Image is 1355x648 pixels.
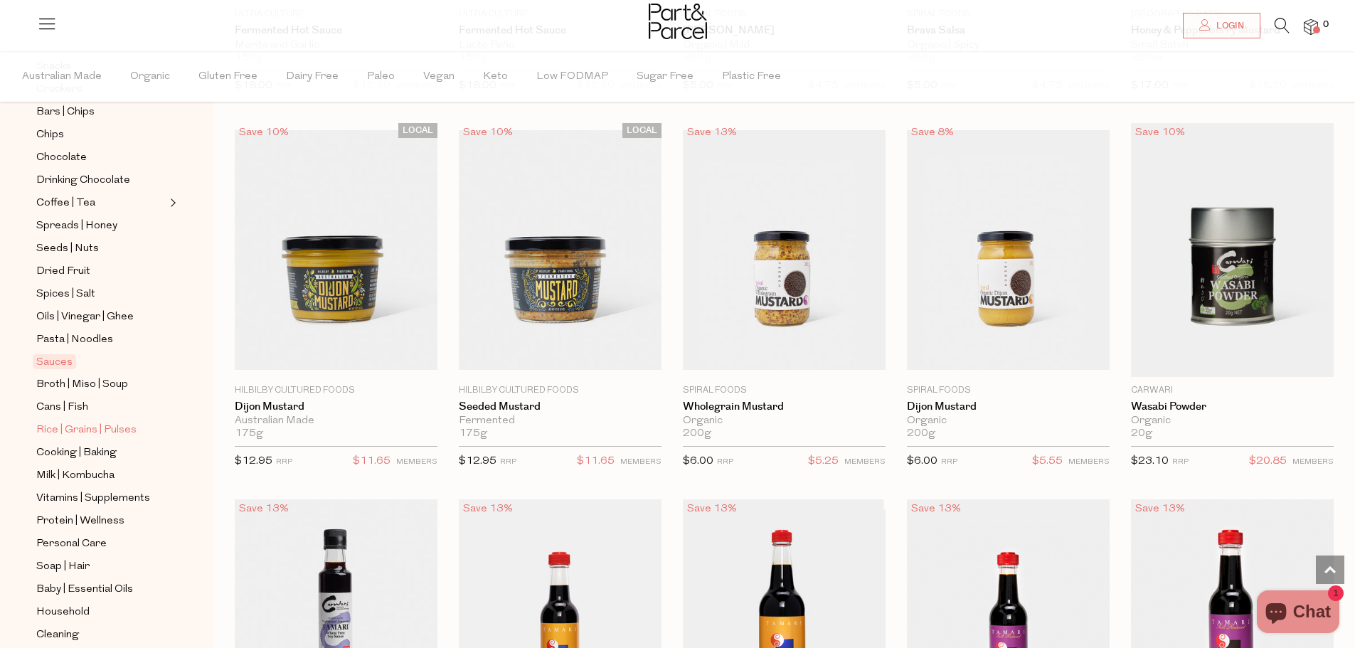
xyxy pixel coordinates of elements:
[907,427,935,440] span: 200g
[1253,590,1344,637] inbox-online-store-chat: Shopify online store chat
[459,427,487,440] span: 175g
[577,452,615,471] span: $11.65
[683,130,886,369] img: Wholegrain Mustard
[907,415,1110,427] div: Organic
[36,127,64,144] span: Chips
[683,123,741,142] div: Save 13%
[286,52,339,102] span: Dairy Free
[683,400,886,413] a: Wholegrain Mustard
[500,458,516,466] small: RRP
[907,130,1110,369] img: Dijon Mustard
[1292,458,1334,466] small: MEMBERS
[36,240,166,257] a: Seeds | Nuts
[36,126,166,144] a: Chips
[459,415,661,427] div: Fermented
[637,52,694,102] span: Sugar Free
[1068,458,1110,466] small: MEMBERS
[36,309,134,326] span: Oils | Vinegar | Ghee
[36,444,166,462] a: Cooking | Baking
[36,399,88,416] span: Cans | Fish
[808,452,839,471] span: $5.25
[36,217,166,235] a: Spreads | Honey
[36,603,166,621] a: Household
[235,415,437,427] div: Australian Made
[683,499,741,519] div: Save 13%
[36,308,166,326] a: Oils | Vinegar | Ghee
[459,123,517,142] div: Save 10%
[649,4,707,39] img: Part&Parcel
[166,194,176,211] button: Expand/Collapse Coffee | Tea
[36,421,166,439] a: Rice | Grains | Pulses
[459,499,517,519] div: Save 13%
[36,376,128,393] span: Broth | Miso | Soup
[1131,384,1334,397] p: Carwari
[36,581,133,598] span: Baby | Essential Oils
[33,354,76,369] span: Sauces
[36,103,166,121] a: Bars | Chips
[36,535,166,553] a: Personal Care
[1319,18,1332,31] span: 0
[36,558,90,575] span: Soap | Hair
[235,427,263,440] span: 175g
[235,130,437,369] img: Dijon Mustard
[1304,19,1318,34] a: 0
[36,149,166,166] a: Chocolate
[1131,456,1169,467] span: $23.10
[36,513,124,530] span: Protein | Wellness
[276,458,292,466] small: RRP
[1131,415,1334,427] div: Organic
[198,52,257,102] span: Gluten Free
[36,285,166,303] a: Spices | Salt
[1249,452,1287,471] span: $20.85
[1131,427,1152,440] span: 20g
[459,400,661,413] a: Seeded Mustard
[459,384,661,397] p: Hilbilby Cultured Foods
[36,195,95,212] span: Coffee | Tea
[620,458,661,466] small: MEMBERS
[483,52,508,102] span: Keto
[36,467,115,484] span: Milk | Kombucha
[36,445,117,462] span: Cooking | Baking
[235,384,437,397] p: Hilbilby Cultured Foods
[722,52,781,102] span: Plastic Free
[367,52,395,102] span: Paleo
[1131,123,1189,142] div: Save 10%
[36,331,113,349] span: Pasta | Noodles
[235,123,293,142] div: Save 10%
[1183,13,1260,38] a: Login
[36,376,166,393] a: Broth | Miso | Soup
[36,626,166,644] a: Cleaning
[36,171,166,189] a: Drinking Chocolate
[36,262,166,280] a: Dried Fruit
[36,218,117,235] span: Spreads | Honey
[1131,499,1189,519] div: Save 13%
[130,52,170,102] span: Organic
[36,194,166,212] a: Coffee | Tea
[36,627,79,644] span: Cleaning
[398,123,437,138] span: LOCAL
[36,558,166,575] a: Soap | Hair
[36,354,166,371] a: Sauces
[36,172,130,189] span: Drinking Chocolate
[907,384,1110,397] p: Spiral Foods
[941,458,957,466] small: RRP
[36,422,137,439] span: Rice | Grains | Pulses
[683,456,713,467] span: $6.00
[683,427,711,440] span: 200g
[36,286,95,303] span: Spices | Salt
[1032,452,1063,471] span: $5.55
[1213,20,1244,32] span: Login
[36,489,166,507] a: Vitamins | Supplements
[36,149,87,166] span: Chocolate
[683,384,886,397] p: Spiral Foods
[36,512,166,530] a: Protein | Wellness
[459,130,661,369] img: Seeded Mustard
[622,123,661,138] span: LOCAL
[36,104,95,121] span: Bars | Chips
[907,400,1110,413] a: Dijon Mustard
[36,467,166,484] a: Milk | Kombucha
[1172,458,1189,466] small: RRP
[353,452,390,471] span: $11.65
[36,604,90,621] span: Household
[36,580,166,598] a: Baby | Essential Oils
